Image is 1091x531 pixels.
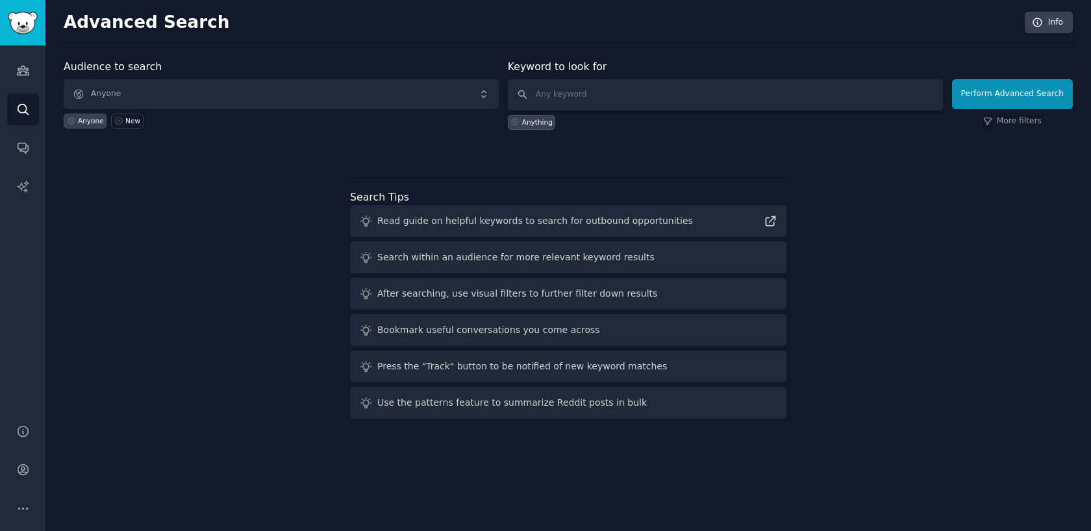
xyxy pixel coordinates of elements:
div: Anyone [78,116,104,125]
div: Search within an audience for more relevant keyword results [377,251,655,264]
label: Audience to search [64,60,162,73]
div: Press the "Track" button to be notified of new keyword matches [377,360,667,373]
a: Info [1025,12,1073,34]
div: Anything [522,117,553,127]
button: Perform Advanced Search [952,79,1073,109]
a: More filters [983,116,1042,127]
h2: Advanced Search [64,12,1018,33]
div: New [125,116,140,125]
input: Any keyword [508,79,943,110]
label: Search Tips [350,191,409,203]
div: After searching, use visual filters to further filter down results [377,287,657,301]
a: New [111,114,143,129]
div: Bookmark useful conversations you come across [377,323,600,337]
label: Keyword to look for [508,60,607,73]
div: Use the patterns feature to summarize Reddit posts in bulk [377,396,647,410]
button: Anyone [64,79,499,109]
img: GummySearch logo [8,12,38,34]
div: Read guide on helpful keywords to search for outbound opportunities [377,214,693,228]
